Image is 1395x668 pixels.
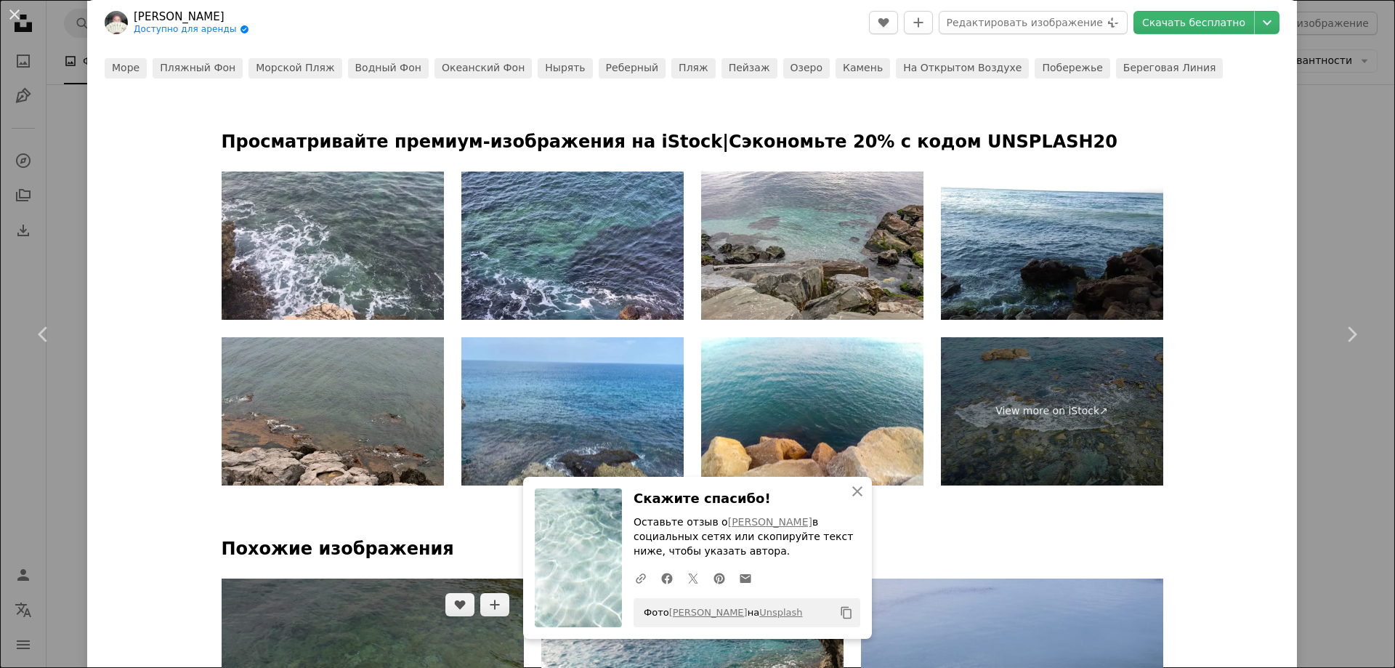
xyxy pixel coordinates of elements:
img: The clear waters reveal the rocks beneath. Coastal textures. [461,172,684,320]
a: океанский фон [434,58,532,79]
button: Редактировать изображение [939,11,1128,34]
font: камень [843,62,883,73]
font: | [722,132,729,152]
img: Ocean [461,337,684,486]
font: в социальных сетях или скопируйте текст ниже, чтобы указать автора. [634,516,853,557]
a: Поделиться на Facebook [654,563,680,592]
a: Поделиться в Твиттере [680,563,706,592]
a: камень [836,58,890,79]
a: [PERSON_NAME] [134,9,249,24]
font: океанский фон [442,62,525,73]
a: пляжный фон [153,58,243,79]
font: Просматривайте премиум-изображения на iStock [222,132,723,152]
a: морской пляж [248,58,341,79]
a: на открытом воздухе [896,58,1029,79]
button: Добавить в коллекцию [904,11,933,34]
a: Доступно для аренды [134,24,249,36]
font: Похожие изображения [222,539,454,559]
font: Доступно для аренды [134,24,237,34]
a: Следующий [1308,265,1395,404]
font: пейзаж [729,62,770,73]
font: Оставьте отзыв о [634,516,728,528]
a: нырять [538,58,592,79]
font: Скачать бесплатно [1142,17,1245,28]
font: пляжный фон [160,62,235,73]
font: Скажите спасибо! [634,491,771,506]
font: озеро [790,62,823,73]
img: View on the sea at the shore. Huge stones and sea background [701,337,923,486]
font: морской пляж [256,62,334,73]
img: Sea on the beach [941,172,1163,320]
font: на [748,607,759,618]
a: побережье [1035,58,1109,79]
a: Поделиться на Pinterest [706,563,732,592]
a: Поделиться по электронной почте [732,563,759,592]
font: водный фон [355,62,421,73]
img: Перейти в профиль Аниндита Ирианто [105,11,128,34]
button: Нравиться [445,593,474,616]
a: [PERSON_NAME] [728,516,812,528]
font: на открытом воздухе [903,62,1022,73]
a: View more on iStock↗ [941,337,1163,486]
button: Нравиться [869,11,898,34]
a: пляж [671,58,716,79]
a: береговая линия [1116,58,1224,79]
font: реберный [606,62,659,73]
a: пейзаж [721,58,777,79]
a: Unsplash [759,607,802,618]
a: водный фон [348,58,429,79]
button: Копировать в буфер обмена [834,600,859,625]
a: Скачать бесплатно [1133,11,1254,34]
font: Сэкономьте 20% с кодом UNSPLASH20 [729,132,1117,152]
font: береговая линия [1123,62,1216,73]
font: [PERSON_NAME] [134,10,225,23]
font: море [112,62,139,73]
font: Фото [644,607,669,618]
img: Rocky shore and water of the Mediterranean Sea on a summer day. Natural background [222,337,444,486]
font: Редактировать изображение [947,17,1103,28]
font: нырять [545,62,585,73]
button: Выберите размер загрузки [1255,11,1279,34]
img: shore cliffs and clear sea in winter season [701,172,923,320]
a: [PERSON_NAME] [669,607,748,618]
button: Добавить в коллекцию [480,593,509,616]
img: Labadee Surf [222,172,444,320]
font: побережье [1042,62,1102,73]
font: пляж [679,62,708,73]
a: море [105,58,147,79]
a: реберный [599,58,666,79]
a: озеро [783,58,830,79]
